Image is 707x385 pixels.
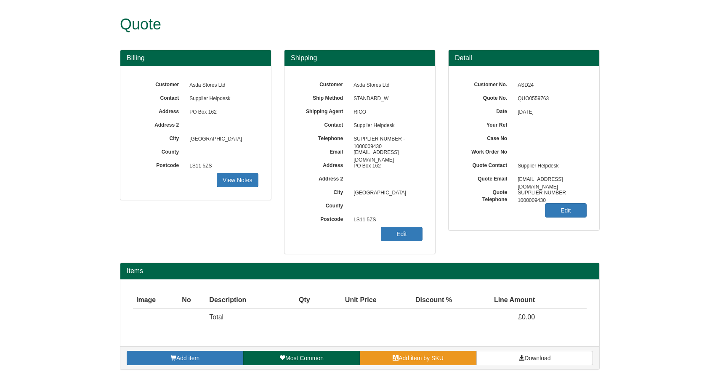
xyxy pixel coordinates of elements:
[297,146,349,156] label: Email
[185,79,258,92] span: Asda Stores Ltd
[133,92,185,102] label: Contact
[461,159,513,169] label: Quote Contact
[297,159,349,169] label: Address
[297,79,349,88] label: Customer
[455,54,593,62] h3: Detail
[476,351,593,365] a: Download
[461,133,513,142] label: Case No
[349,146,423,159] span: [EMAIL_ADDRESS][DOMAIN_NAME]
[455,292,538,309] th: Line Amount
[291,54,429,62] h3: Shipping
[185,106,258,119] span: PO Box 162
[206,309,282,326] td: Total
[206,292,282,309] th: Description
[133,292,178,309] th: Image
[461,146,513,156] label: Work Order No
[297,133,349,142] label: Telephone
[133,79,185,88] label: Customer
[133,106,185,115] label: Address
[513,173,587,186] span: [EMAIL_ADDRESS][DOMAIN_NAME]
[297,106,349,115] label: Shipping Agent
[461,79,513,88] label: Customer No.
[518,313,535,321] span: £0.00
[120,16,568,33] h1: Quote
[297,186,349,196] label: City
[185,133,258,146] span: [GEOGRAPHIC_DATA]
[524,355,550,361] span: Download
[349,159,423,173] span: PO Box 162
[185,92,258,106] span: Supplier Helpdesk
[349,213,423,227] span: LS11 5ZS
[133,146,185,156] label: County
[282,292,313,309] th: Qty
[399,355,444,361] span: Add item by SKU
[461,173,513,183] label: Quote Email
[133,119,185,129] label: Address 2
[461,186,513,203] label: Quote Telephone
[349,133,423,146] span: SUPPLIER NUMBER - 1000009430
[314,292,380,309] th: Unit Price
[461,92,513,102] label: Quote No.
[133,133,185,142] label: City
[127,54,265,62] h3: Billing
[178,292,206,309] th: No
[513,159,587,173] span: Supplier Helpdesk
[461,106,513,115] label: Date
[217,173,258,187] a: View Notes
[185,159,258,173] span: LS11 5ZS
[349,106,423,119] span: RICO
[297,213,349,223] label: Postcode
[349,119,423,133] span: Supplier Helpdesk
[285,355,324,361] span: Most Common
[513,79,587,92] span: ASD24
[513,92,587,106] span: QUO0559763
[513,186,587,200] span: SUPPLIER NUMBER - 1000009430
[513,106,587,119] span: [DATE]
[176,355,199,361] span: Add item
[545,203,587,218] a: Edit
[297,200,349,210] label: County
[297,173,349,183] label: Address 2
[349,92,423,106] span: STANDARD_W
[297,92,349,102] label: Ship Method
[381,227,423,241] a: Edit
[461,119,513,129] label: Your Ref
[127,267,593,275] h2: Items
[133,159,185,169] label: Postcode
[349,79,423,92] span: Asda Stores Ltd
[349,186,423,200] span: [GEOGRAPHIC_DATA]
[297,119,349,129] label: Contact
[380,292,456,309] th: Discount %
